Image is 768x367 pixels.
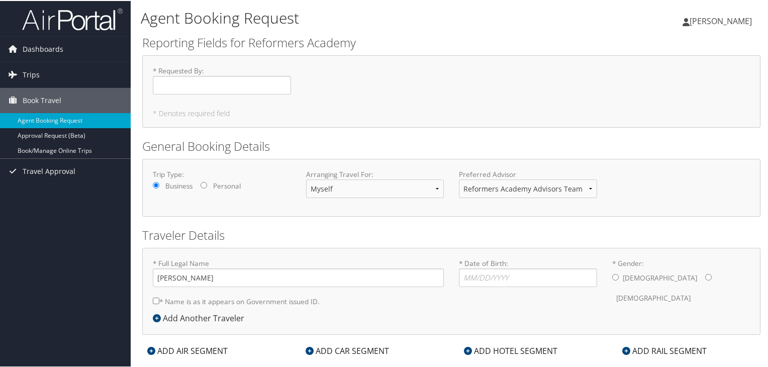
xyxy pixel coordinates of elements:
input: * Name is as it appears on Government issued ID. [153,297,159,303]
input: * Requested By: [153,75,291,94]
h5: * Denotes required field [153,109,750,116]
span: Book Travel [23,87,61,112]
span: [PERSON_NAME] [690,15,752,26]
span: Trips [23,61,40,86]
div: Add Another Traveler [153,311,249,323]
input: * Gender:[DEMOGRAPHIC_DATA][DEMOGRAPHIC_DATA] [612,273,619,280]
label: Arranging Travel For: [306,168,444,178]
div: ADD AIR SEGMENT [142,344,233,356]
div: ADD CAR SEGMENT [301,344,394,356]
label: Preferred Advisor [459,168,597,178]
a: [PERSON_NAME] [683,5,762,35]
input: * Date of Birth: [459,267,597,286]
label: * Full Legal Name [153,257,444,286]
div: ADD RAIL SEGMENT [617,344,712,356]
label: [DEMOGRAPHIC_DATA] [623,267,697,287]
label: Personal [213,180,241,190]
label: [DEMOGRAPHIC_DATA] [616,288,691,307]
label: Business [165,180,193,190]
h2: General Booking Details [142,137,760,154]
label: * Name is as it appears on Government issued ID. [153,291,320,310]
label: Trip Type: [153,168,291,178]
label: * Date of Birth: [459,257,597,286]
span: Travel Approval [23,158,75,183]
h2: Traveler Details [142,226,760,243]
input: * Full Legal Name [153,267,444,286]
label: * Gender: [612,257,750,307]
h2: Reporting Fields for Reformers Academy [142,33,760,50]
img: airportal-logo.png [22,7,123,30]
div: ADD HOTEL SEGMENT [459,344,562,356]
h1: Agent Booking Request [141,7,555,28]
input: * Gender:[DEMOGRAPHIC_DATA][DEMOGRAPHIC_DATA] [705,273,712,280]
label: * Requested By : [153,65,291,94]
span: Dashboards [23,36,63,61]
